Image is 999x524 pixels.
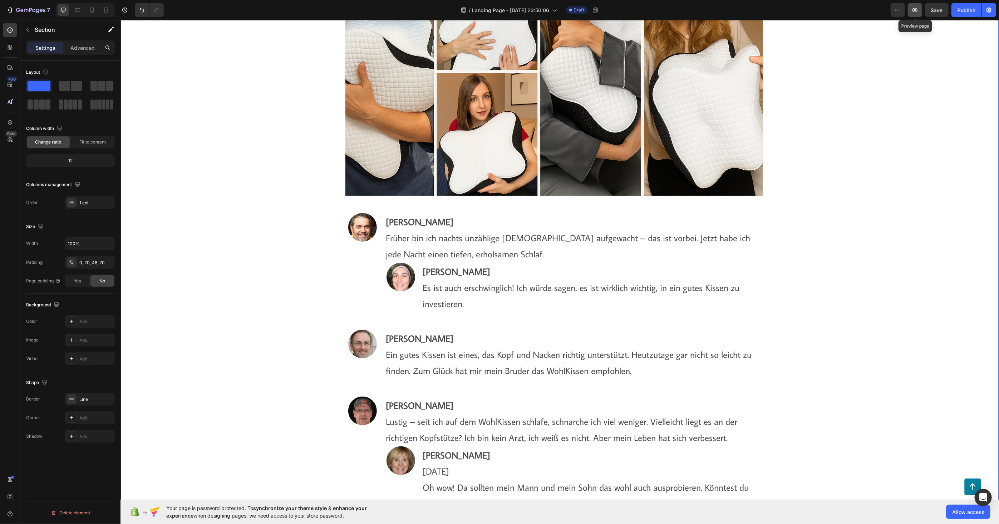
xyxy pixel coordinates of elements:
img: gempages_585892803884614339-76ca3ad7-afca-4ac8-a0c5-763a505b7beb.png [266,243,295,271]
div: Image [26,337,39,343]
img: gempages_585892803884614339-70e133b6-cde4-4512-893b-daa77cf14698.jpg [228,193,256,222]
p: Advanced [70,44,95,52]
div: Add... [79,415,113,421]
span: Draft [574,7,584,13]
span: No [99,278,105,284]
div: Publish [958,6,975,14]
img: gempages_585892803884614339-2894aa17-55ba-46e7-bdd5-a14e4dce9c17.png [228,377,256,405]
img: gempages_585892803884614339-f424a9fb-0617-46e4-9bed-2f849248153f.jpg [228,310,256,338]
div: Shape [26,378,49,388]
div: Beta [5,131,17,137]
span: / [469,6,471,14]
button: 7 [3,3,53,17]
strong: [PERSON_NAME] [266,312,333,324]
p: Section [35,25,93,34]
div: Undo/Redo [135,3,164,17]
p: Früher bin ich nachts unzählige [DEMOGRAPHIC_DATA] aufgewacht – das ist vorbei. Jetzt habe ich je... [266,194,642,242]
span: Yes [74,278,81,284]
div: Color [26,318,37,325]
img: gempages_585892803884614339-b53ff114-0a94-48a3-81de-d85d1b75074f.png [266,426,295,455]
button: Allow access [946,505,990,519]
div: Corner [26,414,40,421]
span: Allow access [952,508,984,516]
div: 12 [28,156,113,166]
div: Open Intercom Messenger [975,489,992,506]
p: Settings [35,44,55,52]
span: Change ratio [35,139,61,145]
div: Add... [79,319,113,325]
div: Page padding [26,278,61,284]
p: [DATE] [302,427,641,459]
div: Background [26,300,61,310]
strong: [PERSON_NAME] [302,429,370,441]
p: Es ist auch erschwinglich! Ich würde sagen, es ist wirklich wichtig, in ein gutes Kissen zu inves... [302,243,641,292]
div: Width [26,240,38,247]
input: Auto [65,237,114,250]
div: Padding [26,259,43,266]
iframe: Design area [120,20,999,500]
strong: [PERSON_NAME] [302,246,370,257]
span: Your page is password protected. To when designing pages, we need access to your store password. [166,504,395,519]
span: Landing Page - [DATE] 23:50:06 [472,6,549,14]
div: Add... [79,337,113,344]
div: Shadow [26,433,43,440]
button: Save [925,3,949,17]
div: Layout [26,68,50,77]
div: 0, 20, 48, 20 [79,259,113,266]
span: Fit to content [79,139,106,145]
div: Delete element [51,509,90,517]
div: Add... [79,356,113,362]
p: 7 [47,6,50,14]
button: Publish [951,3,981,17]
div: Size [26,222,45,232]
div: Add... [79,433,113,440]
div: Border [26,396,40,402]
button: Delete element [26,507,115,519]
p: Ein gutes Kissen ist eines, das Kopf und Nacken richtig unterstützt. Heutzutage gar nicht so leic... [266,310,642,359]
div: Line [79,396,113,403]
span: Save [931,7,943,13]
div: Columns management [26,180,82,190]
div: 1 col [79,200,113,206]
div: Column width [26,124,64,134]
div: Order [26,199,38,206]
strong: [PERSON_NAME] [266,379,333,391]
div: Video [26,355,38,362]
div: 450 [7,76,17,82]
span: synchronize your theme style & enhance your experience [166,505,367,519]
strong: [PERSON_NAME] [266,196,333,208]
p: Lustig – seit ich auf dem WohlKissen schlafe, schnarche ich viel weniger. Vielleicht liegt es an ... [266,377,642,426]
